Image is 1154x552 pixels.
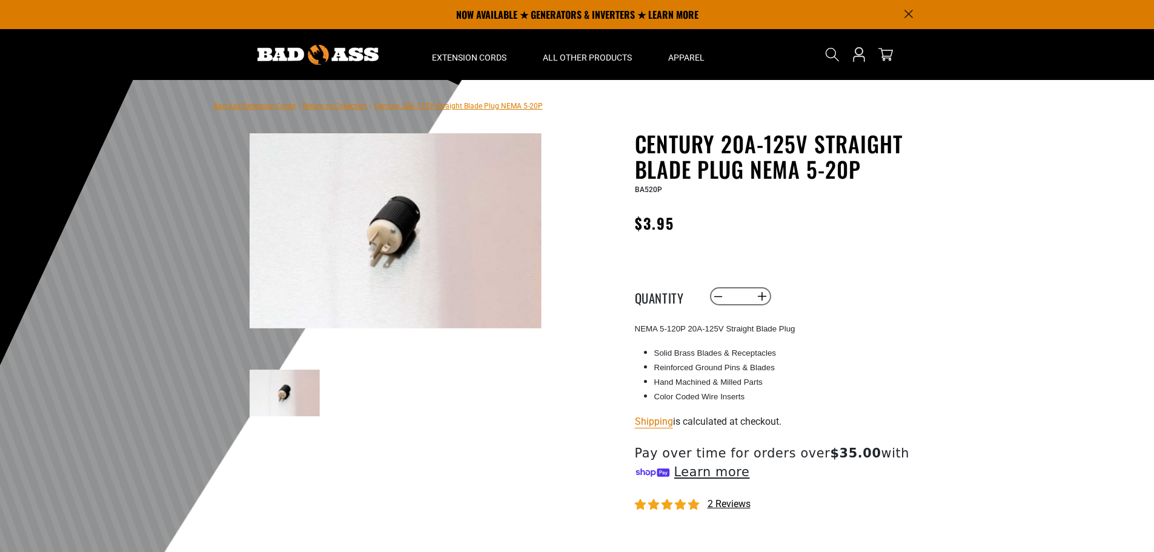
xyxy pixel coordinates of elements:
[654,377,763,387] span: Hand Machined & Milled Parts
[635,324,795,333] span: NEMA 5-120P 20A-125V Straight Blade Plug
[374,102,543,110] span: Century 20A-125V Straight Blade Plug NEMA 5-20P
[370,102,372,110] span: ›
[654,348,777,357] span: Solid Brass Blades & Receptacles
[635,212,674,234] span: $3.95
[298,102,300,110] span: ›
[635,416,673,427] a: Shipping
[635,413,932,430] div: is calculated at checkout.
[654,392,745,401] span: Color Coded Wire Inserts
[257,45,379,65] img: Bad Ass Extension Cords
[525,29,650,80] summary: All Other Products
[823,45,842,64] summary: Search
[708,498,751,510] span: 2 reviews
[650,29,723,80] summary: Apparel
[543,52,632,63] span: All Other Products
[635,131,932,182] h1: Century 20A-125V Straight Blade Plug NEMA 5-20P
[432,52,506,63] span: Extension Cords
[635,288,695,304] label: Quantity
[303,102,367,110] a: Return to Collection
[635,185,662,194] span: BA520P
[654,363,775,372] span: Reinforced Ground Pins & Blades
[214,98,543,113] nav: breadcrumbs
[635,499,701,511] span: 5.00 stars
[214,102,296,110] a: Bad Ass Extension Cords
[668,52,705,63] span: Apparel
[414,29,525,80] summary: Extension Cords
